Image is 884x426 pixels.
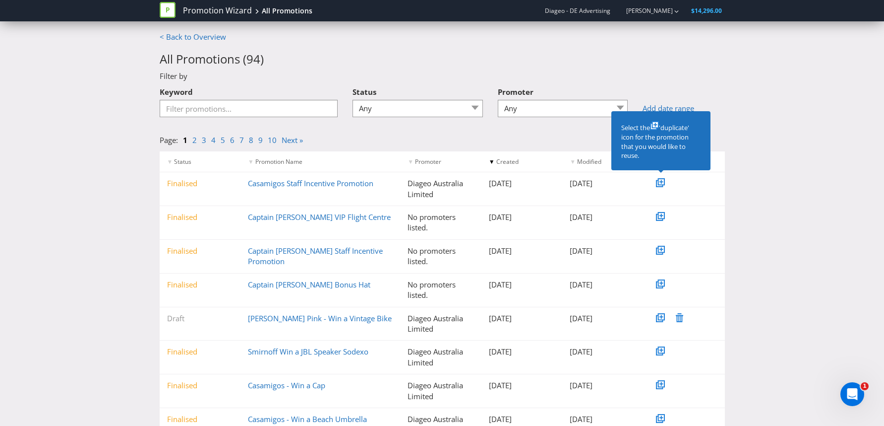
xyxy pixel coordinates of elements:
a: Captain [PERSON_NAME] Bonus Hat [248,280,370,289]
a: [PERSON_NAME] [616,6,673,15]
div: [DATE] [481,212,563,222]
div: All Promotions [262,6,312,16]
div: [DATE] [481,178,563,189]
div: Finalised [160,347,241,357]
div: No promoters listed. [400,212,481,233]
span: ) [260,51,264,67]
div: [DATE] [481,246,563,256]
div: [DATE] [562,246,644,256]
div: Filter by [152,71,732,81]
a: Promotion Wizard [183,5,252,16]
div: [DATE] [481,414,563,425]
a: < Back to Overview [160,32,226,42]
div: [DATE] [481,313,563,324]
div: [DATE] [562,414,644,425]
span: Promotion Name [255,157,302,166]
a: [PERSON_NAME] Pink - Win a Vintage Bike [248,313,392,323]
div: [DATE] [481,380,563,391]
span: 1 [861,382,869,390]
div: [DATE] [562,280,644,290]
span: ▼ [408,157,413,166]
div: [DATE] [562,212,644,222]
div: Diageo Australia Limited [400,347,481,368]
div: Finalised [160,280,241,290]
span: All Promotions ( [160,51,246,67]
div: Diageo Australia Limited [400,178,481,200]
div: Finalised [160,246,241,256]
a: 5 [221,135,225,145]
span: 94 [246,51,260,67]
a: 6 [230,135,235,145]
span: Modified [577,157,601,166]
span: Diageo - DE Advertising [545,6,610,15]
a: Smirnoff Win a JBL Speaker Sodexo [248,347,368,356]
a: Casamigos - Win a Cap [248,380,325,390]
span: ▼ [489,157,495,166]
a: 9 [258,135,263,145]
a: Casamigos Staff Incentive Promotion [248,178,373,188]
a: 8 [249,135,253,145]
div: Diageo Australia Limited [400,313,481,335]
div: No promoters listed. [400,280,481,301]
a: 2 [192,135,197,145]
span: ▼ [248,157,254,166]
div: Finalised [160,178,241,189]
a: Next » [282,135,303,145]
span: Status [353,87,376,97]
div: Finalised [160,380,241,391]
a: 4 [211,135,216,145]
div: [DATE] [481,347,563,357]
a: 1 [183,135,187,145]
iframe: Intercom live chat [840,382,864,406]
span: ▼ [167,157,173,166]
div: [DATE] [562,380,644,391]
div: [DATE] [562,347,644,357]
div: Finalised [160,212,241,222]
div: Diageo Australia [400,414,481,425]
a: Captain [PERSON_NAME] VIP Flight Centre [248,212,391,222]
div: [DATE] [562,178,644,189]
div: [DATE] [481,280,563,290]
label: Keyword [160,82,193,97]
a: 7 [239,135,244,145]
a: 3 [202,135,206,145]
span: Created [496,157,519,166]
span: Page: [160,135,178,145]
a: Captain [PERSON_NAME] Staff Incentive Promotion [248,246,383,266]
div: [DATE] [562,313,644,324]
div: Diageo Australia Limited [400,380,481,402]
span: ▼ [570,157,576,166]
span: Promoter [415,157,441,166]
a: Casamigos - Win a Beach Umbrella [248,414,367,424]
a: Add date range [643,103,724,114]
div: Finalised [160,414,241,425]
span: Select the [621,123,650,132]
a: 10 [268,135,277,145]
span: 'duplicate' icon for the promotion that you would like to reuse. [621,123,689,160]
span: $14,296.00 [691,6,722,15]
div: Draft [160,313,241,324]
span: Status [174,157,191,166]
span: Promoter [498,87,533,97]
div: No promoters listed. [400,246,481,267]
input: Filter promotions... [160,100,338,117]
